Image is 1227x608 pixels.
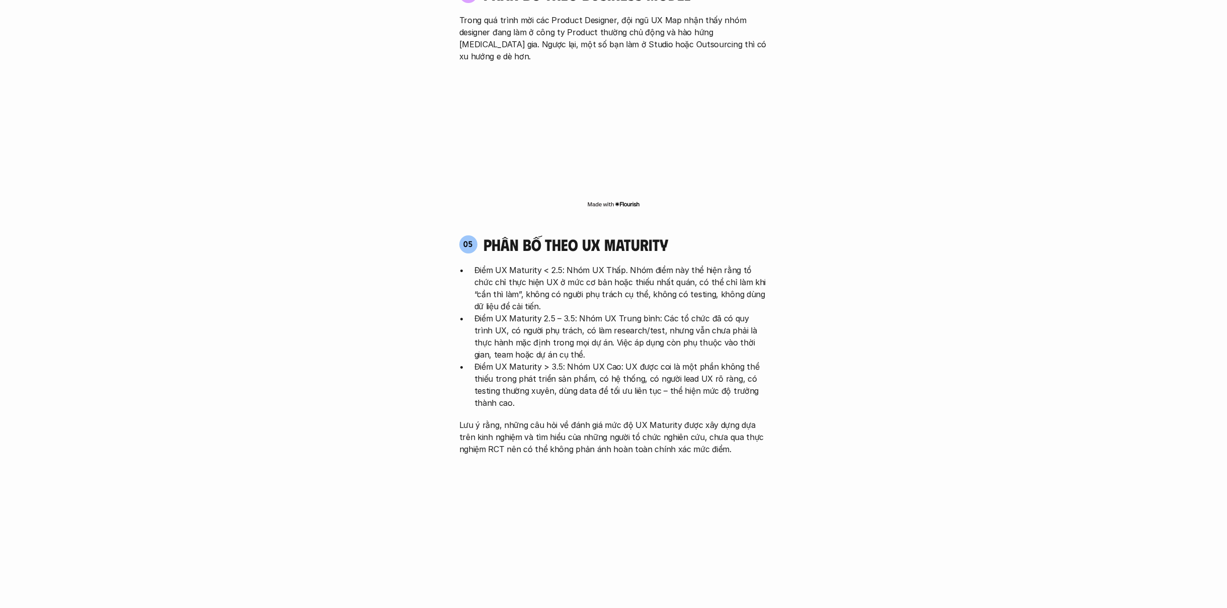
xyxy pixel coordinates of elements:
[474,312,768,361] p: Điểm UX Maturity 2.5 – 3.5: Nhóm UX Trung bình: Các tổ chức đã có quy trình UX, có người phụ trác...
[459,419,768,455] p: Lưu ý rằng, những câu hỏi về đánh giá mức độ UX Maturity được xây dựng dựa trên kinh nghiệm và tì...
[450,67,777,198] iframe: To enrich screen reader interactions, please activate Accessibility in Grammarly extension settings
[463,240,473,248] p: 05
[483,235,668,254] h4: phân bố theo ux maturity
[587,200,640,208] img: Made with Flourish
[474,264,768,312] p: Điểm UX Maturity < 2.5: Nhóm UX Thấp. Nhóm điểm này thể hiện rằng tổ chức chỉ thực hiện UX ở mức ...
[459,14,768,62] p: Trong quá trình mời các Product Designer, đội ngũ UX Map nhận thấy nhóm designer đang làm ở công ...
[474,361,768,409] p: Điểm UX Maturity > 3.5: Nhóm UX Cao: UX được coi là một phần không thể thiếu trong phát triển sản...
